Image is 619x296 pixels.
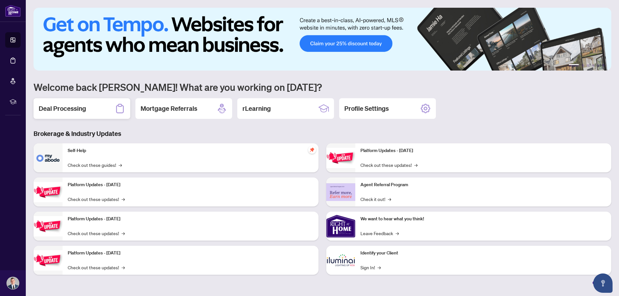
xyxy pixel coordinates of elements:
[360,250,606,257] p: Identify your Client
[34,129,611,138] h3: Brokerage & Industry Updates
[378,264,381,271] span: →
[242,104,271,113] h2: rLearning
[360,196,391,203] a: Check it out!→
[593,273,613,293] button: Open asap
[326,148,355,168] img: Platform Updates - June 23, 2025
[68,147,313,154] p: Self-Help
[68,250,313,257] p: Platform Updates - [DATE]
[592,64,594,67] button: 4
[360,215,606,223] p: We want to hear what you think!
[34,81,611,93] h1: Welcome back [PERSON_NAME]! What are you working on [DATE]?
[388,196,391,203] span: →
[34,8,611,71] img: Slide 0
[360,230,399,237] a: Leave Feedback→
[344,104,389,113] h2: Profile Settings
[602,64,605,67] button: 6
[68,161,122,168] a: Check out these guides!→
[68,264,125,271] a: Check out these updates!→
[326,183,355,201] img: Agent Referral Program
[326,212,355,241] img: We want to hear what you think!
[308,146,316,154] span: pushpin
[68,196,125,203] a: Check out these updates!→
[34,216,63,236] img: Platform Updates - July 21, 2025
[360,181,606,188] p: Agent Referral Program
[597,64,600,67] button: 5
[360,161,418,168] a: Check out these updates!→
[122,264,125,271] span: →
[122,196,125,203] span: →
[34,182,63,202] img: Platform Updates - September 16, 2025
[39,104,86,113] h2: Deal Processing
[68,230,125,237] a: Check out these updates!→
[122,230,125,237] span: →
[326,246,355,275] img: Identify your Client
[7,277,19,289] img: Profile Icon
[587,64,589,67] button: 3
[396,230,399,237] span: →
[360,264,381,271] a: Sign In!→
[119,161,122,168] span: →
[68,181,313,188] p: Platform Updates - [DATE]
[360,147,606,154] p: Platform Updates - [DATE]
[141,104,197,113] h2: Mortgage Referrals
[582,64,584,67] button: 2
[68,215,313,223] p: Platform Updates - [DATE]
[5,5,21,17] img: logo
[34,143,63,172] img: Self-Help
[569,64,579,67] button: 1
[414,161,418,168] span: →
[34,250,63,271] img: Platform Updates - July 8, 2025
